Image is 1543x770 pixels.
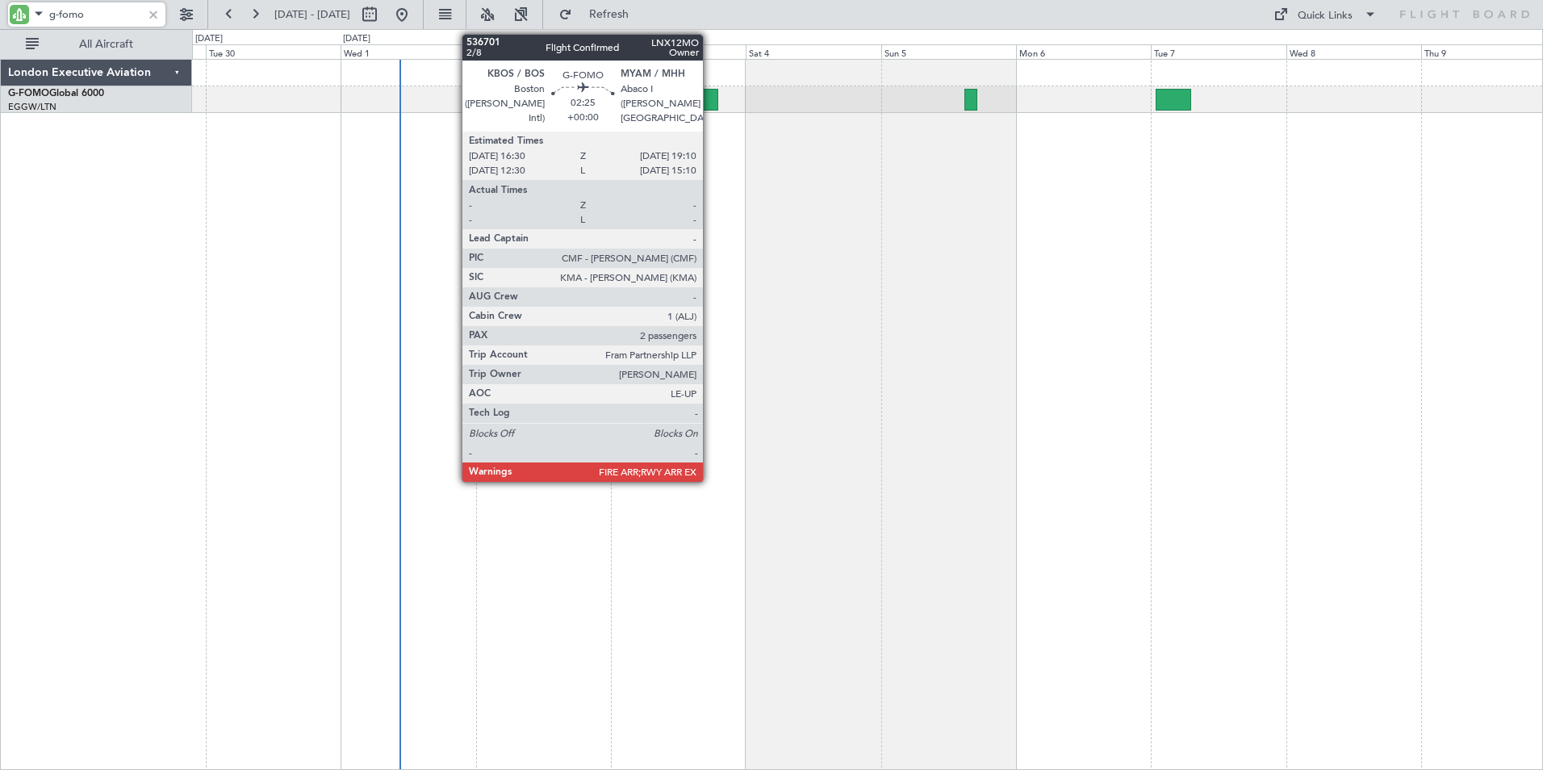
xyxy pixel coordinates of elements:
span: G-FOMO [8,89,49,98]
a: G-FOMOGlobal 6000 [8,89,104,98]
div: Sat 4 [746,44,880,59]
div: Wed 8 [1286,44,1421,59]
button: All Aircraft [18,31,175,57]
a: EGGW/LTN [8,101,56,113]
div: Fri 3 [611,44,746,59]
div: Sun 5 [881,44,1016,59]
div: Tue 7 [1151,44,1286,59]
input: A/C (Reg. or Type) [49,2,142,27]
button: Quick Links [1265,2,1385,27]
span: [DATE] - [DATE] [274,7,350,22]
div: Thu 2 [476,44,611,59]
div: [DATE] [343,32,370,46]
div: Mon 6 [1016,44,1151,59]
div: Quick Links [1298,8,1353,24]
div: Wed 1 [341,44,475,59]
span: Refresh [575,9,643,20]
button: Refresh [551,2,648,27]
div: [DATE] [195,32,223,46]
span: All Aircraft [42,39,170,50]
div: Tue 30 [206,44,341,59]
